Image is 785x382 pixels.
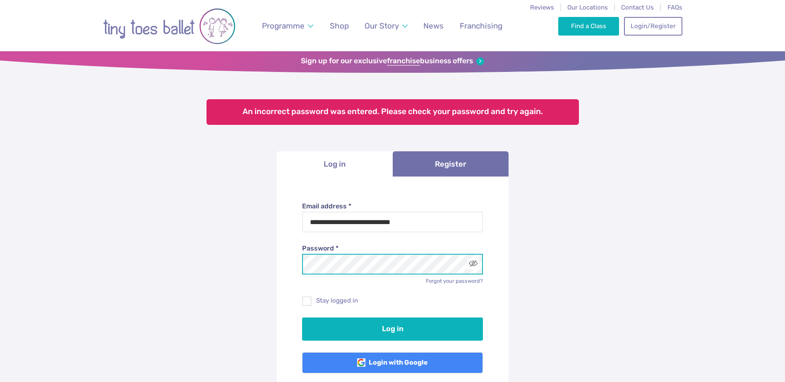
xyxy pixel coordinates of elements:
button: Toggle password visibility [468,258,479,270]
span: Shop [330,21,349,31]
img: Google Logo [357,358,365,367]
a: Reviews [530,4,554,11]
strong: franchise [387,57,420,66]
a: Forgot your password? [426,278,483,284]
a: Franchising [456,16,506,36]
label: Email address * [302,202,483,211]
a: Programme [258,16,317,36]
img: tiny toes ballet [103,5,235,47]
span: Our Story [365,21,399,31]
a: Our Story [360,16,411,36]
a: News [420,16,448,36]
a: Sign up for our exclusivefranchisebusiness offers [301,57,484,66]
a: FAQs [667,4,682,11]
a: Shop [326,16,353,36]
span: News [423,21,444,31]
button: Log in [302,318,483,341]
a: Contact Us [621,4,654,11]
a: Find a Class [558,17,619,35]
div: An incorrect password was entered. Please check your password and try again. [206,99,579,125]
label: Password * [302,244,483,253]
span: Franchising [460,21,502,31]
span: Programme [262,21,305,31]
a: Login/Register [624,17,682,35]
label: Stay logged in [302,296,483,305]
a: Register [393,151,509,177]
a: Our Locations [567,4,608,11]
a: Login with Google [302,352,483,374]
